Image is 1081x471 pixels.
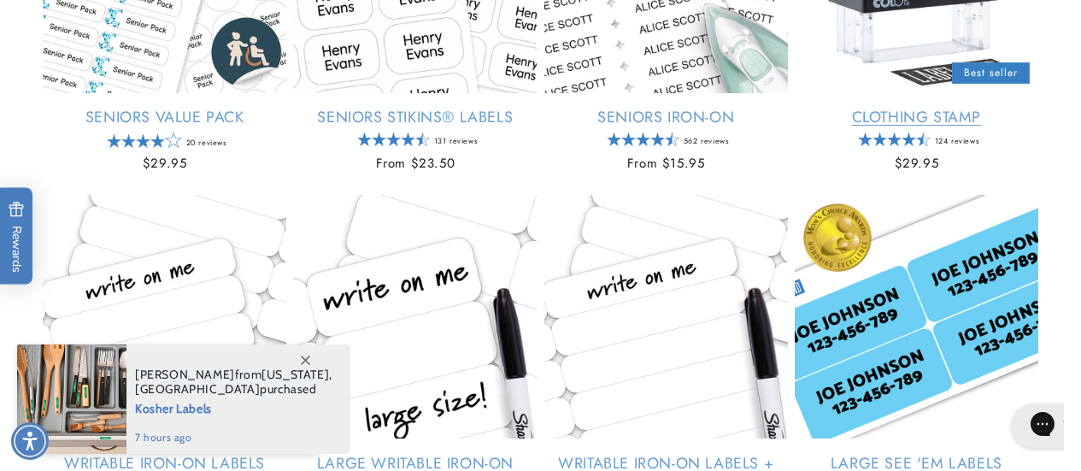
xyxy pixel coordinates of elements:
span: 7 hours ago [135,430,332,445]
button: Gorgias live chat [9,6,207,50]
span: Rewards [9,201,25,272]
span: Kosher Labels [135,397,332,418]
span: [US_STATE] [261,367,329,382]
a: Seniors Iron-On [544,108,788,127]
div: Accessibility Menu [11,422,49,460]
iframe: Gorgias live chat messenger [1002,397,1064,454]
a: Clothing Stamp [795,108,1038,127]
span: [GEOGRAPHIC_DATA] [135,381,260,397]
a: Seniors Value Pack [43,108,286,127]
iframe: Sign Up via Text for Offers [14,334,216,386]
a: Seniors Stikins® Labels [293,108,537,127]
span: from , purchased [135,368,332,397]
